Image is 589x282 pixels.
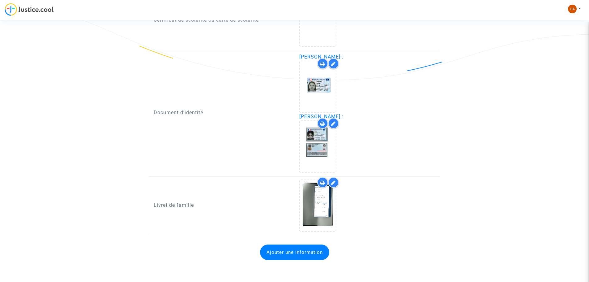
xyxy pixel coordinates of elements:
[154,109,290,116] p: Document d'identité
[260,245,329,260] button: Ajouter une information
[5,3,54,16] img: jc-logo.svg
[299,114,344,119] span: [PERSON_NAME] :
[154,201,290,209] p: Livret de famille
[568,5,577,13] img: 4b34ec4eb6f68d98f0eab0e1f1ac274e
[299,54,344,60] span: [PERSON_NAME] :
